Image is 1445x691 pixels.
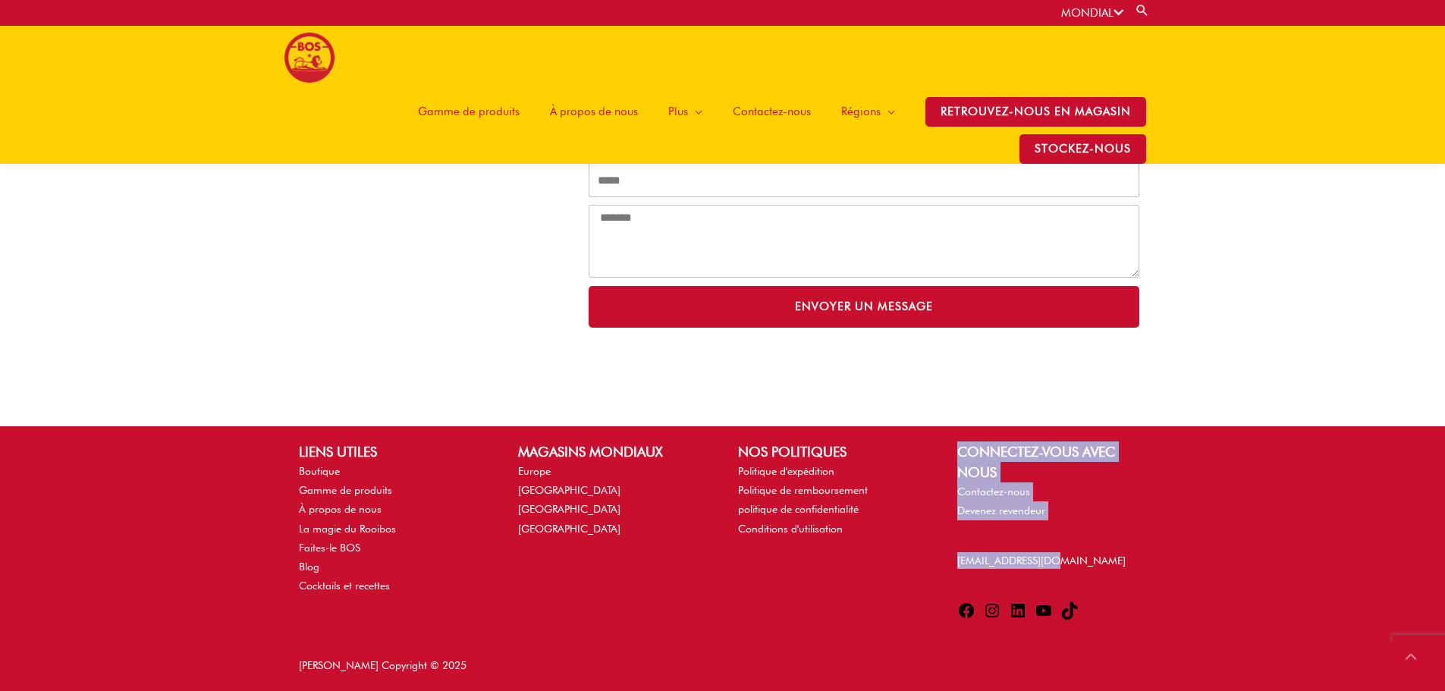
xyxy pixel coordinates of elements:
button: Envoyer un message [589,286,1140,328]
a: Europe [518,465,551,477]
a: STOCKEZ-NOUS [1004,134,1161,164]
nav: Navigation du site [284,89,1161,164]
nav: CONNECTEZ-VOUS AVEC NOUS [957,482,1146,520]
a: Politique d'expédition [738,465,834,477]
a: Contactez-nous [957,485,1030,498]
a: À propos de nous [535,89,653,134]
font: Régions [841,105,881,118]
a: [EMAIL_ADDRESS][DOMAIN_NAME] [957,554,1126,567]
font: MAGASINS MONDIAUX [518,444,663,460]
font: Plus [668,105,688,118]
a: Devenez revendeur [957,504,1045,517]
font: À propos de nous [550,105,638,118]
font: Envoyer un message [795,300,933,313]
font: LIENS UTILES [299,444,377,460]
a: Faites-le BOS [299,542,360,554]
font: Retrouvez-nous en magasin [941,105,1131,118]
a: Retrouvez-nous en magasin [910,89,1161,134]
a: Bouton de recherche [1135,3,1150,17]
a: La magie du Rooibos [299,523,396,535]
nav: MAGASINS MONDIAUX [518,462,707,539]
a: Plus [653,89,718,134]
font: Contactez-nous [733,105,811,118]
a: Gamme de produits [403,89,535,134]
a: Blog [299,561,319,573]
font: [PERSON_NAME] Copyright © 2025 [299,659,466,671]
a: [GEOGRAPHIC_DATA] [518,503,620,515]
nav: NOS POLITIQUES [738,462,927,539]
a: Politique de remboursement [738,484,868,496]
img: Finale du logo BOS - 200 px [284,32,335,83]
font: CONNECTEZ-VOUS AVEC NOUS [957,444,1115,480]
a: [GEOGRAPHIC_DATA] [518,523,620,535]
font: Gamme de produits [418,105,520,118]
a: politique de confidentialité [738,503,859,515]
a: Contactez-nous [718,89,826,134]
font: STOCKEZ-NOUS [1035,142,1131,155]
a: Conditions d'utilisation [738,523,843,535]
a: Régions [826,89,910,134]
a: Gamme de produits [299,484,392,496]
font: MONDIAL [1061,6,1114,20]
nav: LIENS UTILES [299,462,488,595]
a: Boutique [299,465,340,477]
font: NOS POLITIQUES [738,444,847,460]
a: À propos de nous [299,503,382,515]
a: [GEOGRAPHIC_DATA] [518,484,620,496]
a: MONDIAL [1061,6,1123,20]
form: Contactez-nous [589,79,1140,336]
a: Cocktails et recettes [299,579,390,592]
